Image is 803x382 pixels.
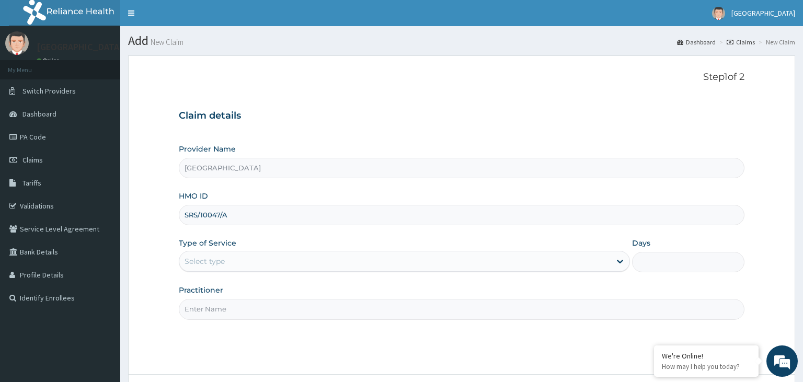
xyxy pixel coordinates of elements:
[179,110,745,122] h3: Claim details
[171,5,197,30] div: Minimize live chat window
[185,256,225,267] div: Select type
[37,57,62,64] a: Online
[179,238,236,248] label: Type of Service
[179,299,745,319] input: Enter Name
[179,72,745,83] p: Step 1 of 2
[22,109,56,119] span: Dashboard
[756,38,795,47] li: New Claim
[677,38,716,47] a: Dashboard
[5,263,199,300] textarea: Type your message and hit 'Enter'
[148,38,183,46] small: New Claim
[179,285,223,295] label: Practitioner
[61,121,144,226] span: We're online!
[179,144,236,154] label: Provider Name
[19,52,42,78] img: d_794563401_company_1708531726252_794563401
[731,8,795,18] span: [GEOGRAPHIC_DATA]
[37,42,123,52] p: [GEOGRAPHIC_DATA]
[54,59,176,72] div: Chat with us now
[22,155,43,165] span: Claims
[632,238,650,248] label: Days
[662,351,751,361] div: We're Online!
[179,191,208,201] label: HMO ID
[128,34,795,48] h1: Add
[712,7,725,20] img: User Image
[727,38,755,47] a: Claims
[662,362,751,371] p: How may I help you today?
[22,86,76,96] span: Switch Providers
[179,205,745,225] input: Enter HMO ID
[22,178,41,188] span: Tariffs
[5,31,29,55] img: User Image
